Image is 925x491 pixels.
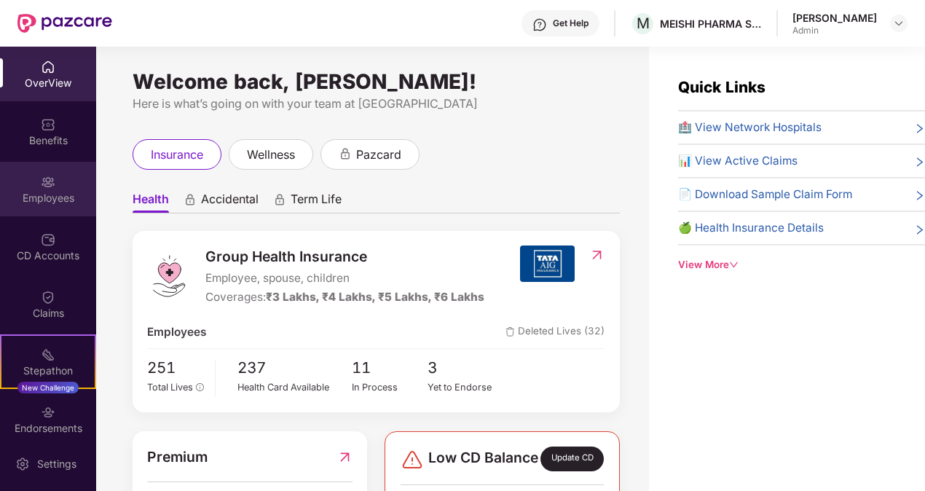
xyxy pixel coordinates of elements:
[914,222,925,237] span: right
[540,447,605,471] div: Update CD
[678,152,798,170] span: 📊 View Active Claims
[41,117,55,132] img: svg+xml;base64,PHN2ZyBpZD0iQmVuZWZpdHMiIHhtbG5zPSJodHRwOi8vd3d3LnczLm9yZy8yMDAwL3N2ZyIgd2lkdGg9Ij...
[273,193,286,206] div: animation
[184,193,197,206] div: animation
[1,364,95,378] div: Stepathon
[147,323,206,341] span: Employees
[147,254,191,298] img: logo
[428,356,504,380] span: 3
[205,270,484,287] span: Employee, spouse, children
[41,175,55,189] img: svg+xml;base64,PHN2ZyBpZD0iRW1wbG95ZWVzIiB4bWxucz0iaHR0cDovL3d3dy53My5vcmcvMjAwMC9zdmciIHdpZHRoPS...
[520,245,575,282] img: insurerIcon
[41,232,55,247] img: svg+xml;base64,PHN2ZyBpZD0iQ0RfQWNjb3VudHMiIGRhdGEtbmFtZT0iQ0QgQWNjb3VudHMiIHhtbG5zPSJodHRwOi8vd3...
[133,76,620,87] div: Welcome back, [PERSON_NAME]!
[17,382,79,393] div: New Challenge
[291,192,342,213] span: Term Life
[792,25,877,36] div: Admin
[147,446,208,468] span: Premium
[352,356,428,380] span: 11
[428,447,538,471] span: Low CD Balance
[428,380,504,395] div: Yet to Endorse
[151,146,203,164] span: insurance
[505,327,515,337] img: deleteIcon
[133,95,620,113] div: Here is what’s going on with your team at [GEOGRAPHIC_DATA]
[133,192,169,213] span: Health
[205,245,484,267] span: Group Health Insurance
[339,147,352,160] div: animation
[678,119,822,136] span: 🏥 View Network Hospitals
[147,356,205,380] span: 251
[401,448,424,471] img: svg+xml;base64,PHN2ZyBpZD0iRGFuZ2VyLTMyeDMyIiB4bWxucz0iaHR0cDovL3d3dy53My5vcmcvMjAwMC9zdmciIHdpZH...
[201,192,259,213] span: Accidental
[147,382,193,393] span: Total Lives
[729,260,739,270] span: down
[196,383,204,391] span: info-circle
[17,14,112,33] img: New Pazcare Logo
[337,446,353,468] img: RedirectIcon
[678,78,765,96] span: Quick Links
[41,290,55,305] img: svg+xml;base64,PHN2ZyBpZD0iQ2xhaW0iIHhtbG5zPSJodHRwOi8vd3d3LnczLm9yZy8yMDAwL3N2ZyIgd2lkdGg9IjIwIi...
[237,380,352,395] div: Health Card Available
[553,17,589,29] div: Get Help
[205,288,484,306] div: Coverages:
[678,257,925,272] div: View More
[356,146,401,164] span: pazcard
[41,347,55,362] img: svg+xml;base64,PHN2ZyB4bWxucz0iaHR0cDovL3d3dy53My5vcmcvMjAwMC9zdmciIHdpZHRoPSIyMSIgaGVpZ2h0PSIyMC...
[33,457,81,471] div: Settings
[505,323,605,341] span: Deleted Lives (32)
[266,290,484,304] span: ₹3 Lakhs, ₹4 Lakhs, ₹5 Lakhs, ₹6 Lakhs
[792,11,877,25] div: [PERSON_NAME]
[352,380,428,395] div: In Process
[660,17,762,31] div: MEISHI PHARMA SERVICES PRIVATE LIMITED
[247,146,295,164] span: wellness
[589,248,605,262] img: RedirectIcon
[41,60,55,74] img: svg+xml;base64,PHN2ZyBpZD0iSG9tZSIgeG1sbnM9Imh0dHA6Ly93d3cudzMub3JnLzIwMDAvc3ZnIiB3aWR0aD0iMjAiIG...
[914,155,925,170] span: right
[893,17,905,29] img: svg+xml;base64,PHN2ZyBpZD0iRHJvcGRvd24tMzJ4MzIiIHhtbG5zPSJodHRwOi8vd3d3LnczLm9yZy8yMDAwL3N2ZyIgd2...
[914,189,925,203] span: right
[237,356,352,380] span: 237
[678,186,852,203] span: 📄 Download Sample Claim Form
[637,15,650,32] span: M
[532,17,547,32] img: svg+xml;base64,PHN2ZyBpZD0iSGVscC0zMngzMiIgeG1sbnM9Imh0dHA6Ly93d3cudzMub3JnLzIwMDAvc3ZnIiB3aWR0aD...
[41,405,55,420] img: svg+xml;base64,PHN2ZyBpZD0iRW5kb3JzZW1lbnRzIiB4bWxucz0iaHR0cDovL3d3dy53My5vcmcvMjAwMC9zdmciIHdpZH...
[678,219,824,237] span: 🍏 Health Insurance Details
[15,457,30,471] img: svg+xml;base64,PHN2ZyBpZD0iU2V0dGluZy0yMHgyMCIgeG1sbnM9Imh0dHA6Ly93d3cudzMub3JnLzIwMDAvc3ZnIiB3aW...
[914,122,925,136] span: right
